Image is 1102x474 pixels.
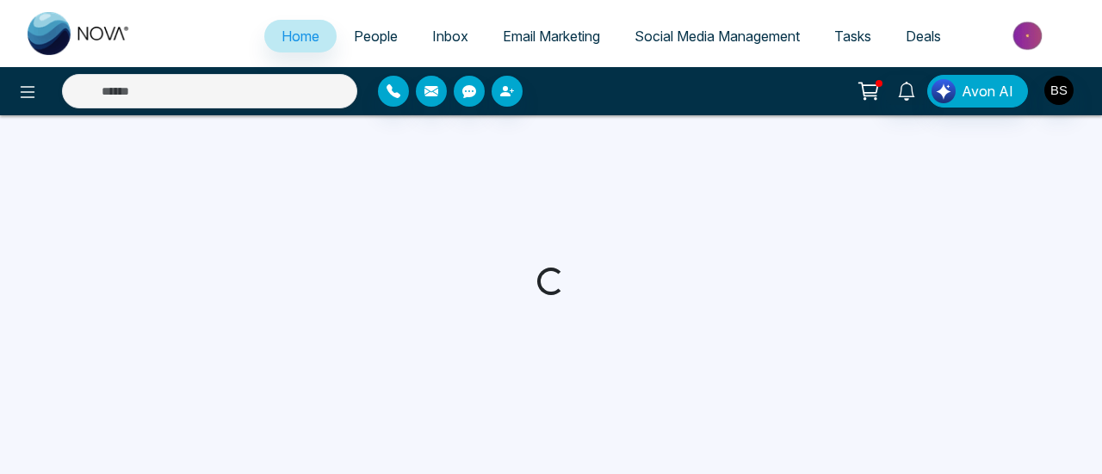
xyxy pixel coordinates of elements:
a: Home [264,20,337,52]
img: Nova CRM Logo [28,12,131,55]
a: Tasks [817,20,888,52]
a: Social Media Management [617,20,817,52]
img: Market-place.gif [967,16,1092,55]
img: Lead Flow [932,79,956,103]
a: Email Marketing [486,20,617,52]
span: Social Media Management [635,28,800,45]
span: Home [282,28,319,45]
a: People [337,20,415,52]
span: Inbox [432,28,468,45]
a: Deals [888,20,958,52]
a: Inbox [415,20,486,52]
span: Deals [906,28,941,45]
span: Avon AI [962,81,1013,102]
button: Avon AI [927,75,1028,108]
span: People [354,28,398,45]
img: User Avatar [1044,76,1074,105]
span: Email Marketing [503,28,600,45]
span: Tasks [834,28,871,45]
